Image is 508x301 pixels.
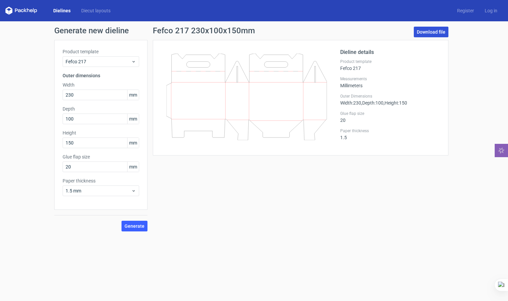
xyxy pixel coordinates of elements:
[63,130,139,136] label: Height
[383,100,407,106] span: , Height : 150
[340,94,440,99] label: Outer Dimensions
[153,27,255,35] h1: Fefco 217 230x100x150mm
[340,128,440,134] label: Paper thickness
[127,138,139,148] span: mm
[479,7,503,14] a: Log in
[340,59,440,71] div: Fefco 217
[340,128,440,140] div: 1.5
[125,224,144,228] span: Generate
[66,58,131,65] span: Fefco 217
[63,177,139,184] label: Paper thickness
[122,221,147,231] button: Generate
[54,27,454,35] h1: Generate new dieline
[63,72,139,79] h3: Outer dimensions
[340,76,440,88] div: Millimeters
[63,48,139,55] label: Product template
[66,187,131,194] span: 1.5 mm
[63,82,139,88] label: Width
[127,162,139,172] span: mm
[63,153,139,160] label: Glue flap size
[340,100,361,106] span: Width : 230
[340,48,440,56] h2: Dieline details
[340,111,440,116] label: Glue flap size
[48,7,76,14] a: Dielines
[414,27,448,37] a: Download file
[63,106,139,112] label: Depth
[340,111,440,123] div: 20
[127,114,139,124] span: mm
[452,7,479,14] a: Register
[361,100,383,106] span: , Depth : 100
[76,7,116,14] a: Diecut layouts
[127,90,139,100] span: mm
[340,59,440,64] label: Product template
[340,76,440,82] label: Measurements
